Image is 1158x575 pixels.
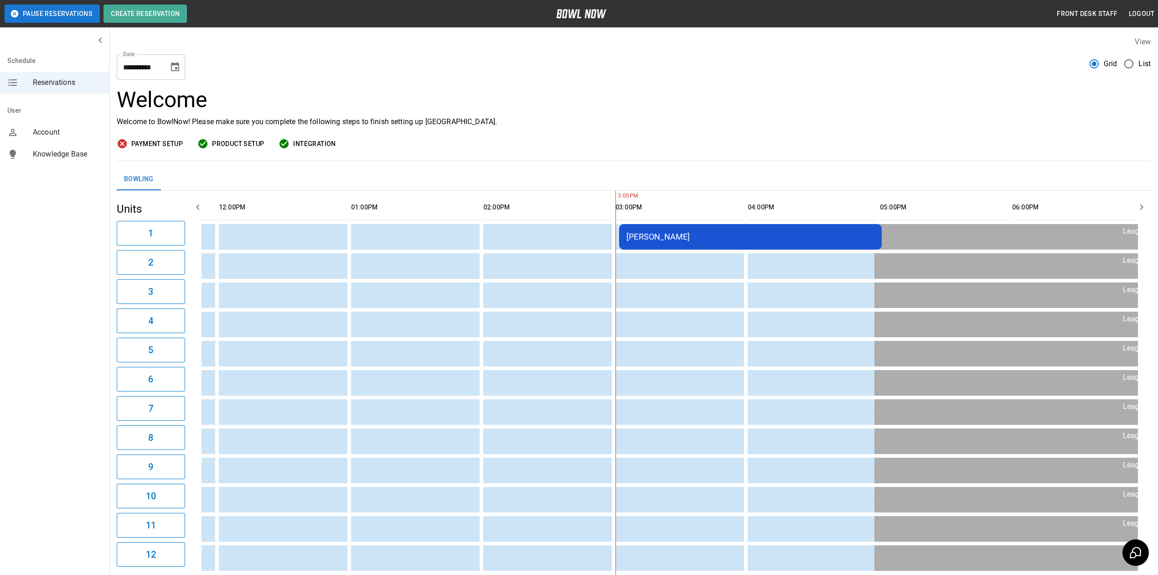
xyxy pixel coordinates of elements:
[293,138,336,150] span: Integration
[117,513,185,538] button: 11
[483,194,612,220] th: 02:00PM
[148,255,153,270] h6: 2
[148,401,153,416] h6: 7
[146,547,156,562] h6: 12
[146,518,156,533] h6: 11
[212,138,264,150] span: Product Setup
[166,58,184,76] button: Choose date, selected date is Sep 6, 2025
[117,455,185,479] button: 9
[1104,58,1117,69] span: Grid
[33,77,102,88] span: Reservations
[556,9,606,18] img: logo
[117,221,185,246] button: 1
[5,5,100,23] button: Pause Reservations
[117,367,185,392] button: 6
[103,5,187,23] button: Create Reservation
[131,138,183,150] span: Payment Setup
[148,460,153,474] h6: 9
[117,250,185,275] button: 2
[117,87,1151,113] h3: Welcome
[117,396,185,421] button: 7
[351,194,480,220] th: 01:00PM
[117,168,161,190] button: Bowling
[148,372,153,387] h6: 6
[1125,5,1158,22] button: Logout
[33,149,102,160] span: Knowledge Base
[146,489,156,503] h6: 10
[117,308,185,333] button: 4
[148,226,153,240] h6: 1
[1138,58,1151,69] span: List
[117,484,185,508] button: 10
[148,430,153,445] h6: 8
[117,425,185,450] button: 8
[117,542,185,567] button: 12
[117,279,185,304] button: 3
[117,116,1151,127] p: Welcome to BowlNow! Please make sure you complete the following steps to finish setting up [GEOGR...
[117,168,1151,190] div: inventory tabs
[615,192,618,201] span: 3:00PM
[117,202,185,216] h5: Units
[219,194,347,220] th: 12:00PM
[1053,5,1121,22] button: Front Desk Staff
[117,338,185,362] button: 5
[148,284,153,299] h6: 3
[148,314,153,328] h6: 4
[148,343,153,357] h6: 5
[626,232,874,241] div: [PERSON_NAME]
[33,127,102,138] span: Account
[1135,37,1151,46] label: View
[615,194,744,220] th: 03:00PM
